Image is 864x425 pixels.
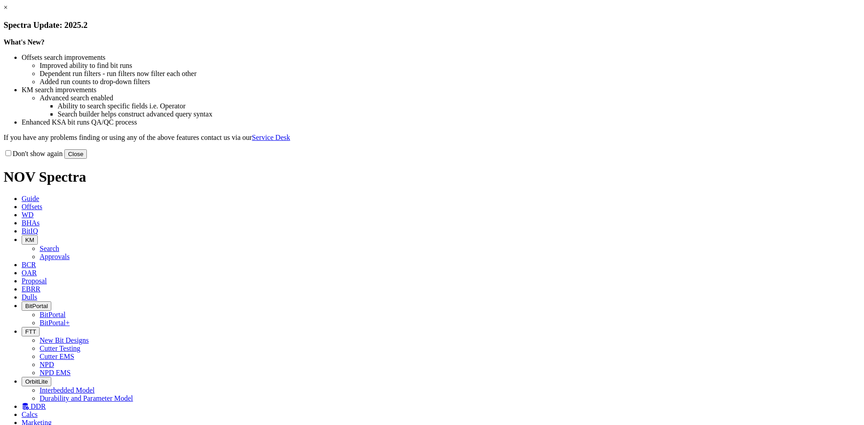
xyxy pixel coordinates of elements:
strong: What's New? [4,38,45,46]
a: NPD [40,361,54,368]
button: Close [64,149,87,159]
li: Added run counts to drop-down filters [40,78,860,86]
input: Don't show again [5,150,11,156]
span: WD [22,211,34,219]
span: BitIQ [22,227,38,235]
a: Approvals [40,253,70,260]
a: Durability and Parameter Model [40,394,133,402]
span: BHAs [22,219,40,227]
span: Proposal [22,277,47,285]
h1: NOV Spectra [4,169,860,185]
p: If you have any problems finding or using any of the above features contact us via our [4,134,860,142]
a: NPD EMS [40,369,71,376]
label: Don't show again [4,150,63,157]
li: KM search improvements [22,86,860,94]
a: BitPortal+ [40,319,70,327]
span: BitPortal [25,303,48,309]
h3: Spectra Update: 2025.2 [4,20,860,30]
span: Dulls [22,293,37,301]
li: Improved ability to find bit runs [40,62,860,70]
a: Interbedded Model [40,386,94,394]
span: DDR [31,403,46,410]
span: OAR [22,269,37,277]
span: Calcs [22,411,38,418]
span: OrbitLite [25,378,48,385]
a: Search [40,245,59,252]
li: Dependent run filters - run filters now filter each other [40,70,860,78]
li: Search builder helps construct advanced query syntax [58,110,860,118]
a: BitPortal [40,311,66,318]
span: Guide [22,195,39,202]
span: KM [25,237,34,243]
a: New Bit Designs [40,336,89,344]
li: Ability to search specific fields i.e. Operator [58,102,860,110]
a: Cutter Testing [40,344,81,352]
a: Cutter EMS [40,353,74,360]
a: Service Desk [252,134,290,141]
span: EBRR [22,285,40,293]
li: Enhanced KSA bit runs QA/QC process [22,118,860,126]
span: Offsets [22,203,42,210]
li: Offsets search improvements [22,54,860,62]
li: Advanced search enabled [40,94,860,102]
span: BCR [22,261,36,268]
span: FTT [25,328,36,335]
a: × [4,4,8,11]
